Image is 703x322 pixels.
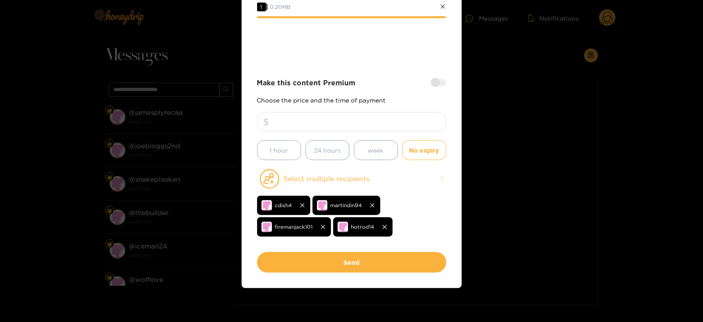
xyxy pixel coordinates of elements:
[270,145,288,155] span: 1 hour
[275,200,292,210] span: cdish4
[257,97,446,103] p: Choose the price and the time of payment
[261,222,272,232] img: no-avatar.png
[270,4,291,10] span: 0.20 MB
[257,3,266,11] span: 1
[261,200,272,211] img: no-avatar.png
[351,222,375,232] span: hotrod14
[275,222,313,232] span: firemanjack101
[331,200,362,210] span: martindin94
[257,252,446,273] button: Send
[354,140,398,160] button: week
[257,169,446,189] button: Select multiple recipients
[402,140,446,160] button: No expiry
[368,145,384,155] span: week
[317,200,328,211] img: no-avatar.png
[314,145,341,155] span: 24 hours
[338,222,348,232] img: no-avatar.png
[257,78,356,88] strong: Make this content Premium
[257,140,301,160] button: 1 hour
[409,145,439,155] span: No expiry
[305,140,350,160] button: 24 hours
